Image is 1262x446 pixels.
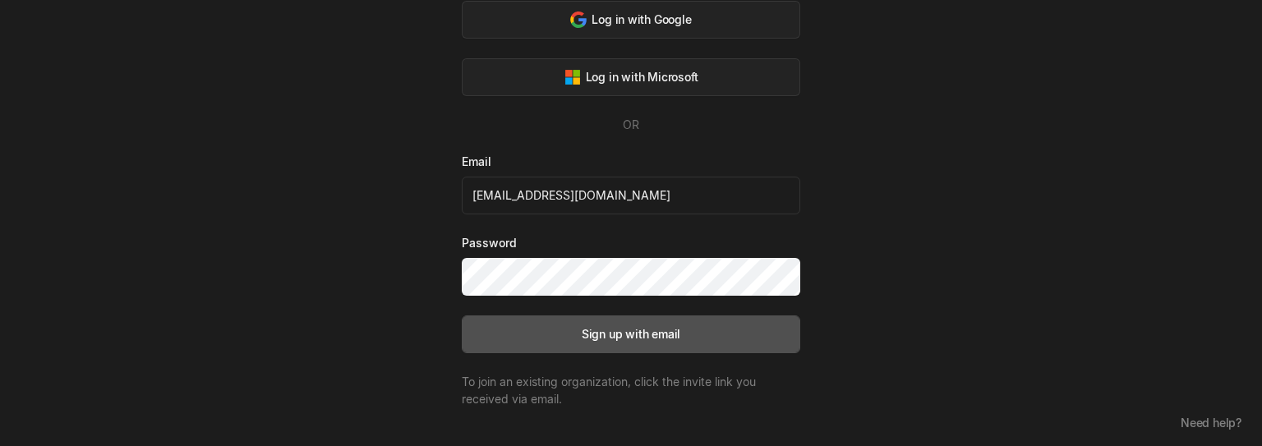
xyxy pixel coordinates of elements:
img: svg%3e [570,11,587,28]
input: yourname@company.com [462,177,800,214]
button: Need help? [1172,412,1250,435]
img: svg%3e [564,69,581,85]
label: Password [462,234,800,251]
button: Log in with Google [462,1,800,39]
label: Email [462,153,800,170]
button: Log in with Microsoft [462,58,800,96]
button: Sign up with email [462,315,800,353]
div: Sign up with email [582,325,680,343]
div: Log in with Google [570,11,691,28]
div: Log in with Microsoft [564,68,698,85]
div: OR [462,116,800,133]
div: To join an existing organization, click the invite link you received via email. [462,373,800,407]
